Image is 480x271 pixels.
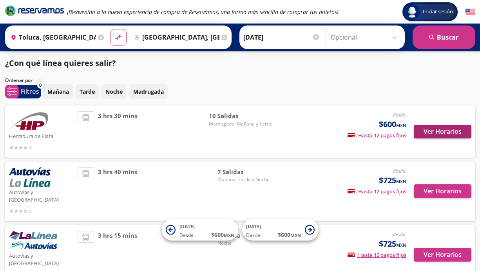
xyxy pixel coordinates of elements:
p: Noche [105,87,123,96]
p: Filtros [21,87,39,96]
a: Brand Logo [5,5,64,19]
button: 0Filtros [5,85,41,98]
span: Hasta 12 pagos fijos [348,132,406,139]
span: 0 [39,82,42,89]
small: MXN [396,122,406,128]
button: Ver Horarios [414,184,471,198]
p: Herradura de Plata [9,131,74,140]
span: Noche [217,240,272,247]
span: Desde: [246,232,261,239]
span: Iniciar sesión [420,8,456,16]
span: Madrugada, Mañana y Tarde [209,120,272,127]
p: Tarde [80,87,95,96]
span: 3 hrs 30 mins [98,111,137,152]
p: Mañana [47,87,69,96]
img: Autovías y La Línea [9,231,57,251]
span: Hasta 12 pagos fijos [348,188,406,195]
button: [DATE]Desde:$600MXN [242,219,319,241]
input: Opcional [331,27,401,47]
input: Elegir Fecha [243,27,320,47]
button: Ver Horarios [414,125,471,138]
span: Mañana, Tarde y Noche [217,176,272,183]
span: Hasta 12 pagos fijos [348,251,406,258]
em: ¡Bienvenido a la nueva experiencia de compra de Reservamos, una forma más sencilla de comprar tus... [67,8,339,16]
small: MXN [396,178,406,184]
img: Autovías y La Línea [9,167,51,187]
span: 3 hrs 40 mins [98,167,137,215]
i: Brand Logo [5,5,64,16]
span: 7 Salidas [217,167,272,176]
small: MXN [290,232,301,238]
button: Madrugada [129,84,168,99]
small: MXN [224,232,234,238]
p: Madrugada [133,87,164,96]
p: Ordenar por [5,77,33,84]
span: 10 Salidas [209,111,272,120]
em: desde: [393,231,406,238]
button: English [466,7,475,17]
span: [DATE] [246,223,261,230]
p: Autovías y [GEOGRAPHIC_DATA] [9,251,74,267]
button: Tarde [75,84,99,99]
button: [DATE]Desde:$600MXN [162,219,238,241]
span: $725 [379,175,406,186]
img: Herradura de Plata [9,111,48,131]
span: Desde: [179,232,195,239]
input: Buscar Origen [7,27,96,47]
span: $725 [379,238,406,250]
em: desde: [393,167,406,174]
span: $600 [379,118,406,130]
em: desde: [393,111,406,118]
p: Autovías y [GEOGRAPHIC_DATA] [9,187,74,204]
button: Mañana [43,84,73,99]
p: ¿Con qué línea quieres salir? [5,57,116,69]
button: Noche [101,84,127,99]
span: $ 600 [278,231,301,239]
small: MXN [396,242,406,248]
span: [DATE] [179,223,195,230]
button: Ver Horarios [414,248,471,262]
span: $ 600 [211,231,234,239]
button: Buscar [413,25,475,49]
input: Buscar Destino [131,27,219,47]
